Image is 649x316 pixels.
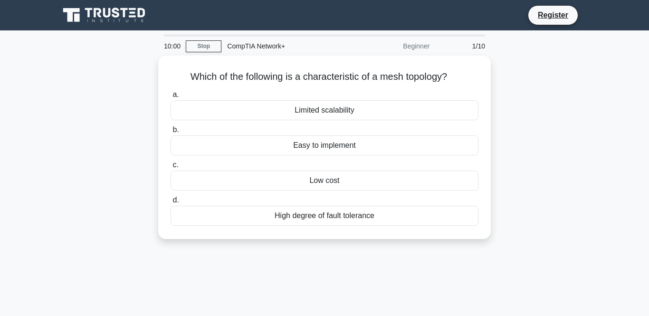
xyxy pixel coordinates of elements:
div: CompTIA Network+ [221,37,352,56]
div: 1/10 [435,37,491,56]
a: Stop [186,40,221,52]
h5: Which of the following is a characteristic of a mesh topology? [170,71,479,83]
div: Low cost [171,171,478,191]
a: Register [532,9,574,21]
div: High degree of fault tolerance [171,206,478,226]
span: d. [172,196,179,204]
span: a. [172,90,179,98]
div: Beginner [352,37,435,56]
span: b. [172,125,179,134]
div: Easy to implement [171,135,478,155]
span: c. [172,161,178,169]
div: Limited scalability [171,100,478,120]
div: 10:00 [158,37,186,56]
